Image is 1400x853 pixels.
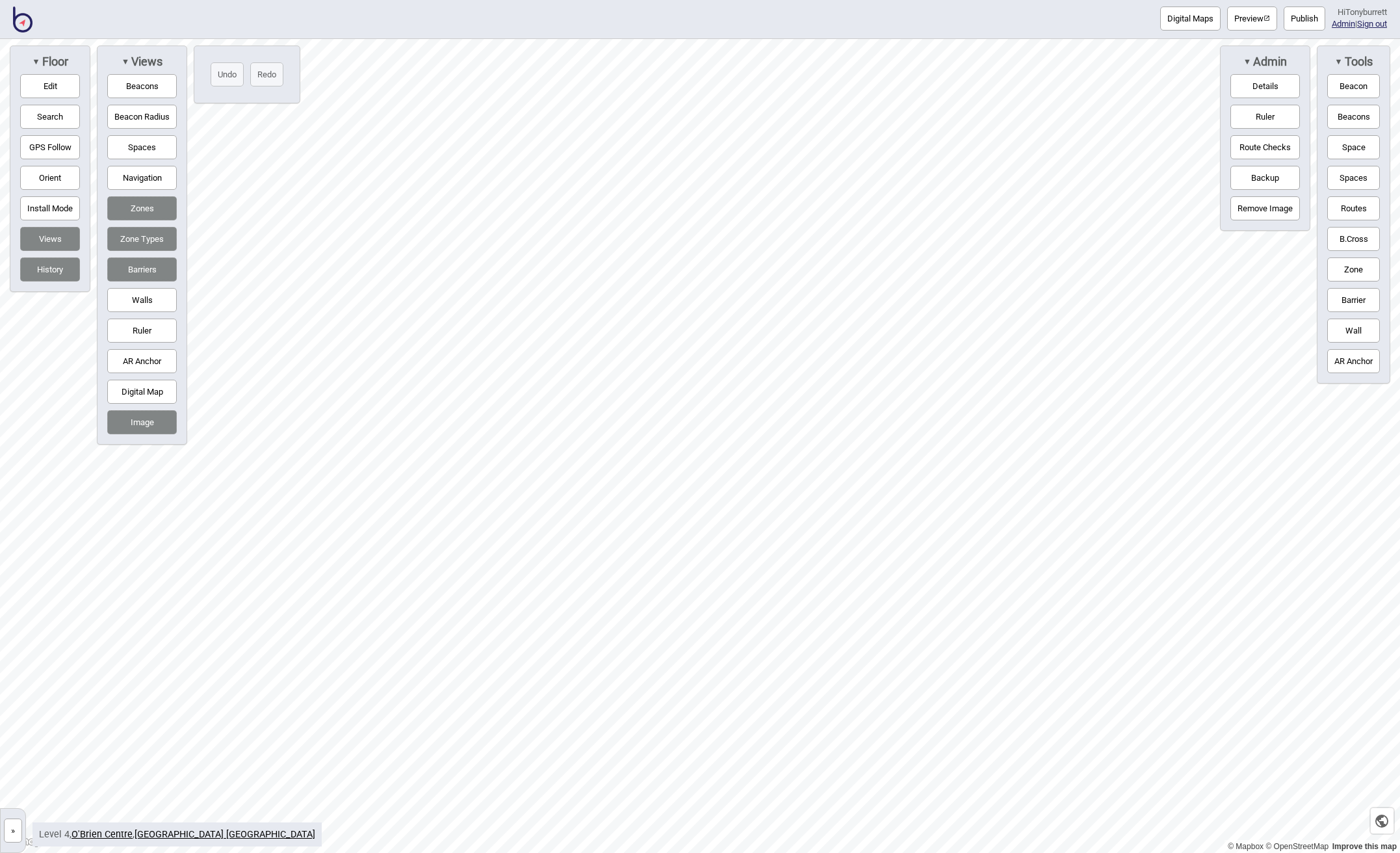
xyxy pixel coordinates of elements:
button: Redo [250,62,283,86]
button: Zones [107,196,177,220]
button: Routes [1327,196,1380,220]
button: Digital Map [107,380,177,404]
button: Spaces [107,135,177,159]
button: Wall [1327,319,1380,343]
button: AR Anchor [1327,349,1380,373]
button: Beacon [1327,74,1380,98]
button: Beacons [107,74,177,98]
button: B.Cross [1327,227,1380,251]
span: ▼ [122,57,129,66]
button: Ruler [1230,105,1300,129]
a: Admin [1332,19,1355,29]
button: Beacon Radius [107,105,177,129]
span: ▼ [1243,57,1251,66]
a: Mapbox [1228,842,1264,851]
span: Views [129,55,162,69]
button: Spaces [1327,166,1380,190]
a: OpenStreetMap [1265,842,1329,851]
button: Edit [20,74,80,98]
div: Hi Tonyburrett [1332,7,1387,18]
button: Details [1230,74,1300,98]
span: ▼ [1334,57,1342,66]
button: Barrier [1327,288,1380,312]
button: Orient [20,166,80,190]
a: Map feedback [1332,842,1397,851]
button: Undo [211,62,244,86]
span: Floor [40,55,68,69]
button: Backup [1230,166,1300,190]
button: Sign out [1357,19,1387,29]
button: AR Anchor [107,349,177,373]
a: Mapbox logo [4,834,61,849]
a: [GEOGRAPHIC_DATA] [GEOGRAPHIC_DATA] [135,829,315,840]
span: , [71,829,135,840]
button: Digital Maps [1160,7,1221,31]
button: Zone [1327,257,1380,282]
a: » [1,822,25,836]
button: Route Checks [1230,135,1300,159]
button: Zone Types [107,227,177,251]
button: Navigation [107,166,177,190]
span: Admin [1251,55,1287,69]
button: Barriers [107,257,177,282]
button: Preview [1227,7,1277,31]
button: Remove Image [1230,196,1300,220]
button: History [20,257,80,282]
span: ▼ [32,57,40,66]
button: Beacons [1327,105,1380,129]
a: Previewpreview [1227,7,1277,31]
button: GPS Follow [20,135,80,159]
span: | [1332,19,1357,29]
img: preview [1264,15,1270,21]
button: Space [1327,135,1380,159]
span: Tools [1343,55,1373,69]
button: Search [20,105,80,129]
button: Publish [1284,7,1325,31]
button: Walls [107,288,177,312]
img: BindiMaps CMS [13,7,32,33]
button: Views [20,227,80,251]
button: Image [107,410,177,434]
a: O'Brien Centre [71,829,133,840]
button: Ruler [107,319,177,343]
button: » [4,819,22,843]
button: Install Mode [20,196,80,220]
